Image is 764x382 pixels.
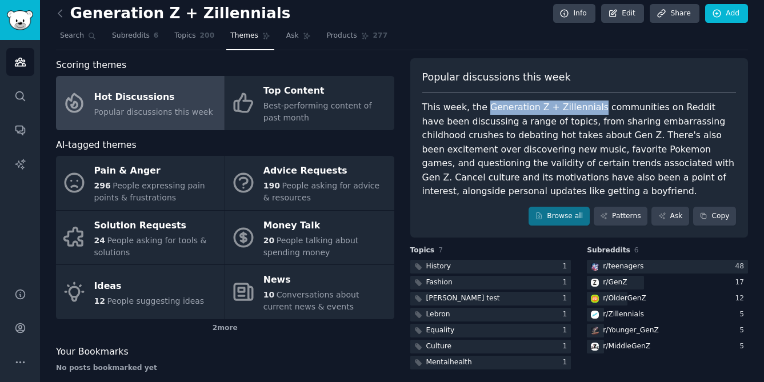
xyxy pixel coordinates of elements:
div: 1 [562,278,571,288]
a: Money Talk20People talking about spending money [225,211,394,265]
div: 1 [562,325,571,336]
a: [PERSON_NAME] test1 [410,292,571,306]
span: 296 [94,181,111,190]
span: People asking for tools & solutions [94,236,207,257]
span: Subreddits [587,246,630,256]
div: 48 [735,262,748,272]
div: This week, the Generation Z + Zillennials communities on Reddit have been discussing a range of t... [422,100,737,199]
img: GenZ [591,279,599,287]
a: Info [553,4,595,23]
a: Ideas12People suggesting ideas [56,265,225,319]
a: Younger_GenZr/Younger_GenZ5 [587,324,748,338]
a: History1 [410,260,571,274]
a: Edit [601,4,644,23]
a: Culture1 [410,340,571,354]
span: 24 [94,236,105,245]
div: Mentalhealth [426,357,472,368]
a: Solution Requests24People asking for tools & solutions [56,211,225,265]
span: Subreddits [112,31,150,41]
span: Popular discussions this week [422,70,571,85]
div: 1 [562,357,571,368]
a: Advice Requests190People asking for advice & resources [225,156,394,210]
div: 17 [735,278,748,288]
div: Solution Requests [94,216,219,235]
div: 12 [735,293,748,304]
div: r/ GenZ [603,278,627,288]
span: 200 [200,31,215,41]
a: Ask [282,27,315,50]
div: History [426,262,451,272]
span: Scoring themes [56,58,126,73]
div: Top Content [263,82,388,100]
h2: Generation Z + Zillennials [56,5,290,23]
span: People expressing pain points & frustrations [94,181,205,202]
div: r/ MiddleGenZ [603,341,650,352]
a: News10Conversations about current news & events [225,265,394,319]
div: Hot Discussions [94,88,213,106]
span: Topics [410,246,435,256]
div: Advice Requests [263,162,388,180]
a: Topics200 [170,27,218,50]
a: Fashion1 [410,276,571,290]
img: Zillennials [591,311,599,319]
span: 20 [263,236,274,245]
a: Share [650,4,699,23]
a: MiddleGenZr/MiddleGenZ5 [587,340,748,354]
a: Patterns [594,207,647,226]
a: Subreddits6 [108,27,162,50]
div: r/ OlderGenZ [603,293,646,304]
div: 5 [739,309,748,320]
a: Equality1 [410,324,571,338]
a: Top ContentBest-performing content of past month [225,76,394,130]
div: 1 [562,309,571,320]
span: Conversations about current news & events [263,290,359,311]
img: GummySearch logo [7,10,33,30]
span: 6 [154,31,159,41]
a: teenagersr/teenagers48 [587,260,748,274]
span: Search [60,31,84,41]
span: People suggesting ideas [107,296,204,305]
span: 6 [634,246,639,254]
button: Copy [693,207,736,226]
div: 1 [562,293,571,304]
div: Fashion [426,278,453,288]
span: People talking about spending money [263,236,359,257]
a: Products277 [323,27,391,50]
a: OlderGenZr/OlderGenZ12 [587,292,748,306]
a: Ask [651,207,689,226]
span: Topics [174,31,195,41]
div: r/ teenagers [603,262,643,272]
img: Younger_GenZ [591,327,599,335]
div: r/ Younger_GenZ [603,325,659,336]
a: Zillennialsr/Zillennials5 [587,308,748,322]
span: Products [327,31,357,41]
div: 1 [562,262,571,272]
div: Ideas [94,277,205,295]
a: Pain & Anger296People expressing pain points & frustrations [56,156,225,210]
span: Your Bookmarks [56,345,129,359]
div: 5 [739,341,748,352]
div: Lebron [426,309,450,320]
span: 277 [373,31,388,41]
a: Mentalhealth1 [410,356,571,370]
div: 1 [562,341,571,352]
div: 2 more [56,319,394,337]
a: Hot DiscussionsPopular discussions this week [56,76,225,130]
div: 5 [739,325,748,336]
a: Add [705,4,748,23]
span: AI-tagged themes [56,138,137,152]
div: r/ Zillennials [603,309,644,320]
span: Popular discussions this week [94,107,213,116]
span: 10 [263,290,274,299]
span: Best-performing content of past month [263,101,372,122]
div: No posts bookmarked yet [56,363,394,373]
a: Browse all [529,207,590,226]
span: 190 [263,181,280,190]
a: GenZr/GenZ17 [587,276,748,290]
a: Themes [226,27,274,50]
span: 12 [94,296,105,305]
div: Pain & Anger [94,162,219,180]
span: Themes [230,31,258,41]
span: People asking for advice & resources [263,181,379,202]
img: OlderGenZ [591,295,599,303]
